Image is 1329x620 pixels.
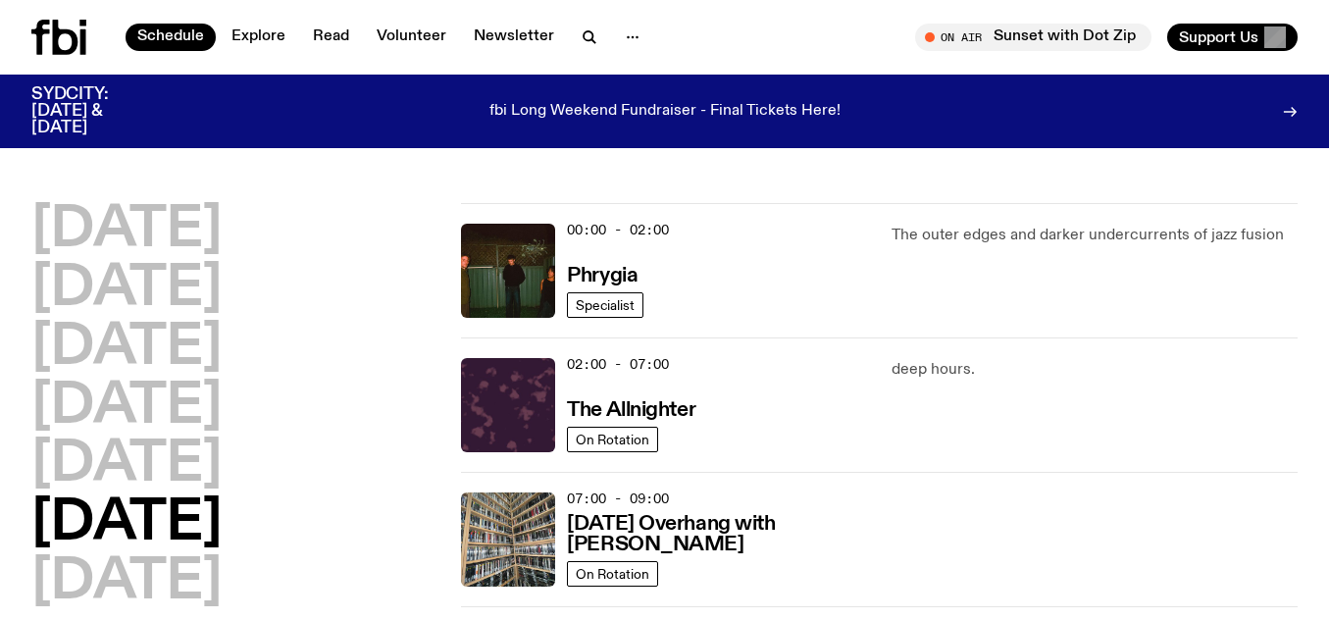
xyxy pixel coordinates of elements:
a: Newsletter [462,24,566,51]
button: [DATE] [31,438,222,492]
a: Volunteer [365,24,458,51]
img: A greeny-grainy film photo of Bela, John and Bindi at night. They are standing in a backyard on g... [461,224,555,318]
h3: Phrygia [567,266,638,286]
span: Support Us [1179,28,1258,46]
a: Explore [220,24,297,51]
span: 00:00 - 02:00 [567,221,669,239]
span: 02:00 - 07:00 [567,355,669,374]
h3: The Allnighter [567,400,695,421]
a: Specialist [567,292,643,318]
a: Schedule [126,24,216,51]
button: [DATE] [31,262,222,317]
img: A corner shot of the fbi music library [461,492,555,587]
a: [DATE] Overhang with [PERSON_NAME] [567,510,867,555]
button: Support Us [1167,24,1298,51]
p: deep hours. [892,358,1298,382]
h3: SYDCITY: [DATE] & [DATE] [31,86,157,136]
p: fbi Long Weekend Fundraiser - Final Tickets Here! [489,103,841,121]
a: On Rotation [567,561,658,587]
a: On Rotation [567,427,658,452]
button: [DATE] [31,555,222,610]
button: [DATE] [31,321,222,376]
button: [DATE] [31,203,222,258]
h3: [DATE] Overhang with [PERSON_NAME] [567,514,867,555]
button: [DATE] [31,496,222,551]
a: Read [301,24,361,51]
span: 07:00 - 09:00 [567,490,669,508]
span: On Rotation [576,567,649,582]
span: Specialist [576,298,635,313]
button: [DATE] [31,380,222,435]
span: On Rotation [576,433,649,447]
a: Phrygia [567,262,638,286]
p: The outer edges and darker undercurrents of jazz fusion [892,224,1298,247]
a: The Allnighter [567,396,695,421]
button: On AirSunset with Dot Zip [915,24,1151,51]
